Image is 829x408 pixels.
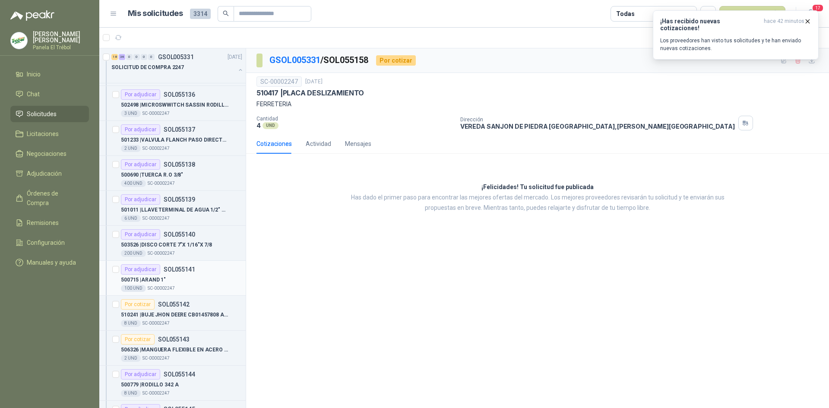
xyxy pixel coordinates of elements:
p: SOL055136 [164,92,195,98]
a: Por adjudicarSOL055137501233 |VALVULA FLANCH PASO DIRECTO 3" X 150 PSI2 UNDSC-00002247 [99,121,246,156]
a: Órdenes de Compra [10,185,89,211]
p: SC-00002247 [142,355,170,362]
span: Negociaciones [27,149,66,158]
p: 506326 | MANGUERA FLEXIBLE EN ACERO INOXIDABLE 1"X 0.60 MTS ACOP.HH1.1/16 RECTO GIRATORIO 200 BAR... [121,346,228,354]
div: 36 [119,54,125,60]
p: 500779 | RODILLO 342 A [121,381,179,389]
p: Los proveedores han visto tus solicitudes y te han enviado nuevas cotizaciones. [660,37,811,52]
a: Por adjudicarSOL055140503526 |DISCO CORTE 7"X 1/16"X 7/8200 UNDSC-00002247 [99,226,246,261]
div: 3 UND [121,110,141,117]
div: 0 [133,54,140,60]
div: 200 UND [121,250,146,257]
div: Por adjudicar [121,369,160,380]
a: Remisiones [10,215,89,231]
div: 400 UND [121,180,146,187]
div: 0 [141,54,147,60]
p: [DATE] [305,78,323,86]
p: SC-00002247 [142,215,170,222]
p: SC-00002247 [148,250,175,257]
div: SC-00002247 [256,76,302,87]
a: Negociaciones [10,145,89,162]
a: Licitaciones [10,126,89,142]
p: Has dado el primer paso para encontrar las mejores ofertas del mercado. Los mejores proveedores r... [339,193,736,213]
div: 100 UND [121,285,146,292]
p: SOL055144 [164,371,195,377]
div: 8 UND [121,390,141,397]
p: SOL055141 [164,266,195,272]
div: UND [263,122,278,129]
div: Por adjudicar [121,229,160,240]
a: Por adjudicarSOL055141500715 |ARAND 1"100 UNDSC-00002247 [99,261,246,296]
div: 0 [148,54,155,60]
span: Chat [27,89,40,99]
p: FERRETERIA [256,99,819,109]
p: Cantidad [256,116,453,122]
span: Remisiones [27,218,59,228]
div: Por adjudicar [121,194,160,205]
a: Por cotizarSOL055143506326 |MANGUERA FLEXIBLE EN ACERO INOXIDABLE 1"X 0.60 MTS ACOP.HH1.1/16 RECT... [99,331,246,366]
a: Inicio [10,66,89,82]
span: 17 [812,4,824,12]
div: 2 UND [121,355,141,362]
div: Por adjudicar [121,159,160,170]
button: ¡Has recibido nuevas cotizaciones!hace 42 minutos Los proveedores han visto tus solicitudes y te ... [653,10,819,60]
div: Actividad [306,139,331,149]
p: SC-00002247 [142,390,170,397]
p: SOL055138 [164,161,195,168]
span: 3314 [190,9,211,19]
a: Configuración [10,234,89,251]
img: Logo peakr [10,10,54,21]
div: 0 [126,54,133,60]
div: 8 UND [121,320,141,327]
span: Licitaciones [27,129,59,139]
p: SC-00002247 [142,110,170,117]
div: 18 [111,54,118,60]
p: SOL055140 [164,231,195,237]
div: Mensajes [345,139,371,149]
span: Inicio [27,70,41,79]
span: hace 42 minutos [764,18,804,32]
span: Adjudicación [27,169,62,178]
a: Por adjudicarSOL055144500779 |RODILLO 342 A8 UNDSC-00002247 [99,366,246,401]
p: 510417 | PLACA DESLIZAMIENTO [256,89,364,98]
p: / SOL055158 [269,54,369,67]
a: Adjudicación [10,165,89,182]
p: 503526 | DISCO CORTE 7"X 1/16"X 7/8 [121,241,212,249]
span: Órdenes de Compra [27,189,81,208]
span: Configuración [27,238,65,247]
h1: Mis solicitudes [128,7,183,20]
div: Por adjudicar [121,89,160,100]
div: 6 UND [121,215,141,222]
p: [DATE] [228,53,242,61]
p: 502498 | MICROSWWITCH SASSIN RODILLO R/Z-15GQ22- [121,101,228,109]
p: SOL055139 [164,196,195,202]
div: Por cotizar [121,334,155,345]
p: 500690 | TUERCA R.O 3/8" [121,171,183,179]
p: SC-00002247 [142,145,170,152]
a: Solicitudes [10,106,89,122]
h3: ¡Has recibido nuevas cotizaciones! [660,18,760,32]
p: SOLICITUD DE COMPRA 2247 [111,63,184,72]
a: Por adjudicarSOL055138500690 |TUERCA R.O 3/8"400 UNDSC-00002247 [99,156,246,191]
a: Chat [10,86,89,102]
button: Nueva solicitud [719,6,785,22]
p: 501233 | VALVULA FLANCH PASO DIRECTO 3" X 150 PSI [121,136,228,144]
span: search [223,10,229,16]
button: 17 [803,6,819,22]
span: Solicitudes [27,109,57,119]
a: Por adjudicarSOL055136502498 |MICROSWWITCH SASSIN RODILLO R/Z-15GQ22-3 UNDSC-00002247 [99,86,246,121]
p: SOL055142 [158,301,190,307]
p: 500715 | ARAND 1" [121,276,166,284]
div: Cotizaciones [256,139,292,149]
p: SC-00002247 [142,320,170,327]
div: 2 UND [121,145,141,152]
p: 501011 | LLAVE TERMINAL DE AGUA 1/2" BRONCE [121,206,228,214]
p: SOL055143 [158,336,190,342]
a: Por adjudicarSOL055139501011 |LLAVE TERMINAL DE AGUA 1/2" BRONCE6 UNDSC-00002247 [99,191,246,226]
a: Manuales y ayuda [10,254,89,271]
p: Panela El Trébol [33,45,89,50]
div: Por adjudicar [121,124,160,135]
a: GSOL005331 [269,55,320,65]
p: Dirección [460,117,735,123]
p: 510241 | BUJE JHON DEERE CB01457808 ALZ005 [121,311,228,319]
